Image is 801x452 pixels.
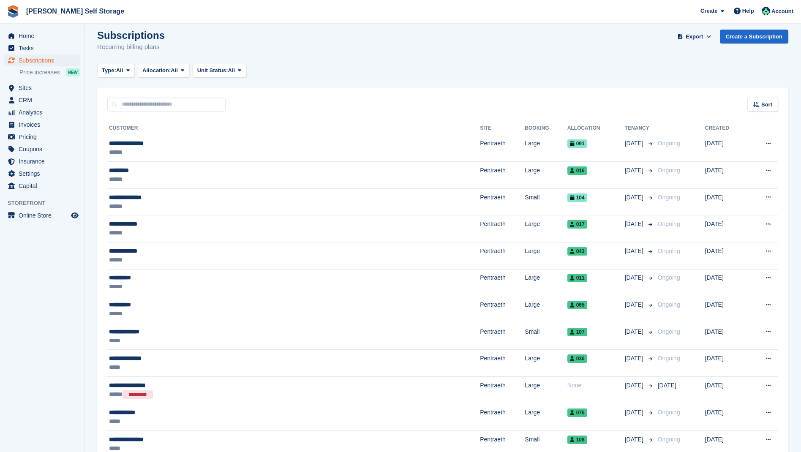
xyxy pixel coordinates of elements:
span: [DATE] [625,220,645,229]
td: Large [525,377,567,404]
a: menu [4,30,80,42]
span: Account [771,7,793,16]
span: 016 [567,166,587,175]
td: Large [525,242,567,270]
td: Large [525,296,567,323]
button: Allocation: All [138,64,189,78]
span: Analytics [19,106,69,118]
span: 075 [567,408,587,417]
span: Ongoing [658,409,680,416]
div: None [567,381,625,390]
img: Dafydd Pritchard [762,7,770,15]
td: Large [525,162,567,189]
span: Export [686,33,703,41]
td: Pentraeth [480,162,525,189]
span: Sites [19,82,69,94]
a: menu [4,143,80,155]
th: Site [480,122,525,135]
span: 091 [567,139,587,148]
img: stora-icon-8386f47178a22dfd0bd8f6a31ec36ba5ce8667c1dd55bd0f319d3a0aa187defe.svg [7,5,19,18]
td: Large [525,135,567,162]
span: Storefront [8,199,84,207]
span: All [228,66,235,75]
span: Ongoing [658,248,680,254]
td: [DATE] [705,242,747,270]
span: [DATE] [625,273,645,282]
span: [DATE] [625,193,645,202]
span: [DATE] [625,327,645,336]
div: NEW [66,68,80,76]
span: All [171,66,178,75]
td: [DATE] [705,269,747,296]
td: [DATE] [705,323,747,350]
span: Subscriptions [19,54,69,66]
td: Small [525,323,567,350]
td: Pentraeth [480,269,525,296]
td: Pentraeth [480,215,525,242]
td: Large [525,215,567,242]
span: Allocation: [142,66,171,75]
span: Ongoing [658,301,680,308]
span: [DATE] [625,354,645,363]
span: Tasks [19,42,69,54]
td: [DATE] [705,296,747,323]
span: Home [19,30,69,42]
a: menu [4,155,80,167]
h1: Subscriptions [97,30,165,41]
td: [DATE] [705,162,747,189]
span: 017 [567,220,587,229]
span: [DATE] [625,300,645,309]
td: Pentraeth [480,242,525,270]
span: Ongoing [658,140,680,147]
a: [PERSON_NAME] Self Storage [23,4,128,18]
span: [DATE] [625,139,645,148]
td: Pentraeth [480,404,525,431]
span: Unit Status: [197,66,228,75]
td: [DATE] [705,350,747,377]
a: menu [4,131,80,143]
a: menu [4,210,80,221]
span: Ongoing [658,194,680,201]
span: Help [742,7,754,15]
td: [DATE] [705,135,747,162]
button: Export [676,30,713,44]
span: All [116,66,123,75]
span: Invoices [19,119,69,131]
span: [DATE] [625,247,645,256]
td: Pentraeth [480,188,525,215]
span: Ongoing [658,167,680,174]
a: menu [4,119,80,131]
a: Preview store [70,210,80,221]
th: Customer [107,122,480,135]
span: Ongoing [658,221,680,227]
span: 065 [567,301,587,309]
span: Ongoing [658,274,680,281]
span: Sort [761,101,772,109]
th: Booking [525,122,567,135]
a: Price increases NEW [19,68,80,77]
td: Large [525,404,567,431]
td: Pentraeth [480,377,525,404]
td: Large [525,269,567,296]
td: Pentraeth [480,135,525,162]
span: 043 [567,247,587,256]
a: Create a Subscription [720,30,788,44]
td: Pentraeth [480,323,525,350]
th: Allocation [567,122,625,135]
button: Type: All [97,64,134,78]
td: [DATE] [705,188,747,215]
span: Insurance [19,155,69,167]
span: Coupons [19,143,69,155]
th: Created [705,122,747,135]
span: 011 [567,274,587,282]
span: CRM [19,94,69,106]
span: Type: [102,66,116,75]
td: Small [525,188,567,215]
a: menu [4,82,80,94]
a: menu [4,94,80,106]
span: Pricing [19,131,69,143]
span: [DATE] [625,435,645,444]
a: menu [4,42,80,54]
span: [DATE] [625,381,645,390]
td: [DATE] [705,215,747,242]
